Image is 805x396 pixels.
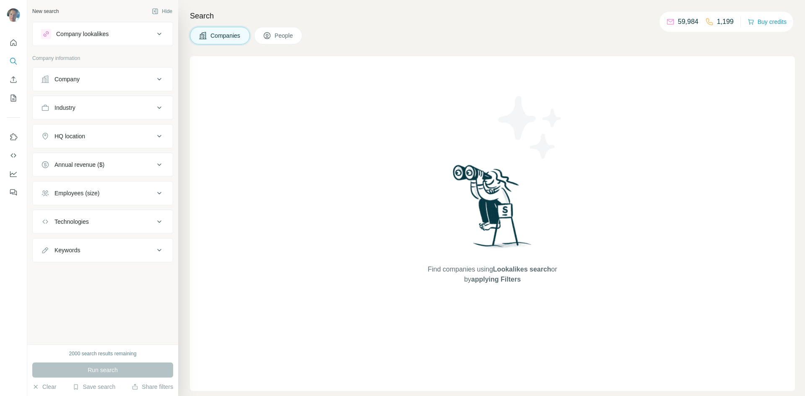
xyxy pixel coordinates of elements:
[493,266,551,273] span: Lookalikes search
[425,264,559,285] span: Find companies using or by
[55,189,99,197] div: Employees (size)
[7,148,20,163] button: Use Surfe API
[33,126,173,146] button: HQ location
[33,240,173,260] button: Keywords
[55,104,75,112] div: Industry
[449,163,536,256] img: Surfe Illustration - Woman searching with binoculars
[55,246,80,254] div: Keywords
[210,31,241,40] span: Companies
[32,8,59,15] div: New search
[7,35,20,50] button: Quick start
[132,383,173,391] button: Share filters
[717,17,734,27] p: 1,199
[678,17,699,27] p: 59,984
[33,69,173,89] button: Company
[55,217,89,226] div: Technologies
[55,75,80,83] div: Company
[7,72,20,87] button: Enrich CSV
[55,160,104,169] div: Annual revenue ($)
[748,16,787,28] button: Buy credits
[32,54,173,62] p: Company information
[7,129,20,145] button: Use Surfe on LinkedIn
[56,30,109,38] div: Company lookalikes
[33,155,173,175] button: Annual revenue ($)
[73,383,115,391] button: Save search
[69,350,137,357] div: 2000 search results remaining
[471,276,521,283] span: applying Filters
[275,31,294,40] span: People
[33,24,173,44] button: Company lookalikes
[7,185,20,200] button: Feedback
[7,54,20,69] button: Search
[7,8,20,22] img: Avatar
[33,212,173,232] button: Technologies
[32,383,56,391] button: Clear
[493,90,568,165] img: Surfe Illustration - Stars
[33,98,173,118] button: Industry
[7,166,20,181] button: Dashboard
[55,132,85,140] div: HQ location
[33,183,173,203] button: Employees (size)
[190,10,795,22] h4: Search
[146,5,178,18] button: Hide
[7,91,20,106] button: My lists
